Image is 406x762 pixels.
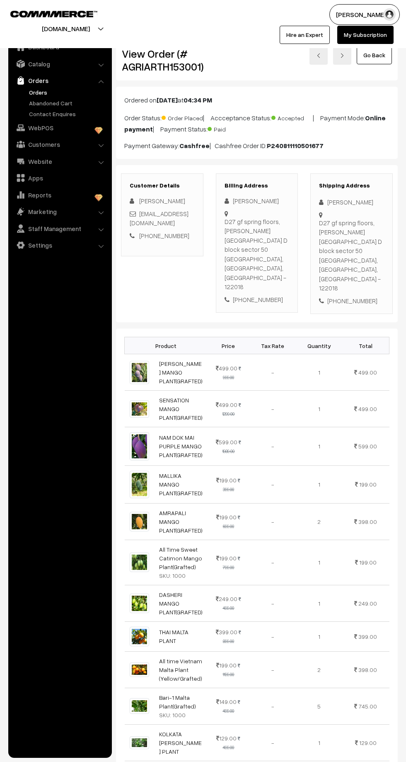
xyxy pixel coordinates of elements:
img: left-arrow.png [316,53,321,58]
a: Catalog [10,56,109,71]
p: Payment Gateway: | Cashfree Order ID: [124,141,389,151]
span: 499.00 [216,365,237,372]
img: images - 2024-03-02T183040.033.jpeg [130,594,149,613]
a: Orders [10,73,109,88]
h3: Billing Address [225,182,290,189]
a: All Time Sweet Catimon Mango Plant(Grafted) [159,546,202,570]
a: [PHONE_NUMBER] [139,232,189,239]
a: Apps [10,170,109,185]
span: 199.00 [359,481,377,488]
span: 249.00 [216,595,237,602]
span: 2 [317,518,321,525]
td: - [249,354,296,391]
div: [PERSON_NAME] [225,196,290,206]
td: - [249,724,296,761]
h3: Customer Details [130,182,195,189]
a: Reports [10,187,109,202]
span: Paid [208,123,249,134]
span: 199.00 [216,514,237,521]
td: - [249,651,296,688]
a: Settings [10,238,109,253]
th: Total [342,337,389,354]
a: NAM DOK MAI PURPLE MANGO PLANT(GRAFTED) [159,434,203,458]
a: Contact Enquires [27,110,109,118]
td: - [249,540,296,585]
a: Abandoned Cart [27,99,109,107]
td: - [249,391,296,427]
b: 04:34 PM [184,96,212,104]
a: WebPOS [10,120,109,135]
span: 199.00 [359,559,377,566]
span: 1 [318,559,320,566]
a: Customers [10,137,109,152]
a: Go Back [357,46,392,64]
a: SENSATION MANGO PLANT(GRAFTED) [159,397,203,421]
b: [DATE] [157,96,178,104]
span: 5 [317,703,321,710]
span: 398.00 [358,518,377,525]
span: 129.00 [216,735,237,742]
a: All time Vietnam Malta Plant (Yellow/Grafted) [159,657,202,682]
span: 199.00 [216,662,237,669]
a: THAI MALTA PLANT [159,628,188,644]
span: Accepted [271,112,313,122]
a: Bari-1 Malta Plant(Grafted) [159,694,196,710]
span: 745.00 [358,703,377,710]
img: images - 2024-03-02T154935.177.jpeg [130,432,149,460]
a: Website [10,154,109,169]
span: 199.00 [216,555,237,562]
span: 1 [318,633,320,640]
img: COMMMERCE [10,11,97,17]
span: 2 [317,666,321,673]
h3: Shipping Address [319,182,384,189]
th: Quantity [296,337,342,354]
a: [PERSON_NAME] MANGO PLANT(GRAFTED) [159,360,203,385]
a: MALLIKA MANGO PLANT(GRAFTED) [159,472,203,497]
b: Cashfree [179,141,210,150]
img: download (21).jpeg [130,512,149,531]
strike: 399.00 [223,478,241,492]
img: images - 2024-03-03T001214.736.jpeg [130,662,149,677]
a: AMRAPALI MANGO PLANT(GRAFTED) [159,509,203,534]
a: Hire an Expert [280,26,330,44]
img: images - 2021-07-20T215622.604.jpeg [130,698,149,714]
strike: 1989.00 [222,440,241,454]
th: Tax Rate [249,337,296,354]
button: [DOMAIN_NAME] [13,18,119,39]
a: Staff Management [10,221,109,236]
span: 129.00 [359,739,377,746]
td: - [249,585,296,621]
th: Product [125,337,208,354]
a: KOLKATA [PERSON_NAME] PLANT [159,730,202,755]
b: P240811110501677 [267,141,324,150]
div: D27 gf spring floors, [PERSON_NAME][GEOGRAPHIC_DATA] D block sector 50 [GEOGRAPHIC_DATA], [GEOGRA... [319,218,384,293]
div: SKU: 1000 [159,571,203,580]
span: 499.00 [216,401,237,408]
span: 599.00 [216,438,237,446]
img: user [383,8,396,21]
img: images - 2024-03-03T090336.308.jpeg [130,736,149,749]
span: 599.00 [358,443,377,450]
span: 399.00 [358,633,377,640]
span: 1 [318,369,320,376]
div: [PHONE_NUMBER] [225,295,290,304]
strike: 999.00 [223,366,241,380]
img: images - 2024-03-02T170610.025.jpeg [130,400,149,418]
a: COMMMERCE [10,8,83,18]
button: [PERSON_NAME] [329,4,400,25]
img: images - 2024-03-09T001257.561.jpeg [130,627,149,646]
h2: View Order (# AGRIARTH153001) [122,47,204,73]
img: images - 2024-03-02T223000.403.jpeg [130,361,149,384]
span: 249.00 [358,600,377,607]
td: - [249,621,296,651]
span: 1 [318,443,320,450]
strike: 799.00 [222,556,240,570]
div: SKU: 1000 [159,711,203,719]
span: 149.00 [216,698,237,705]
span: 499.00 [358,369,377,376]
img: right-arrow.png [340,53,345,58]
td: - [249,465,296,503]
span: 398.00 [358,666,377,673]
span: 1 [318,600,320,607]
img: download (23).jpeg [130,471,149,498]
